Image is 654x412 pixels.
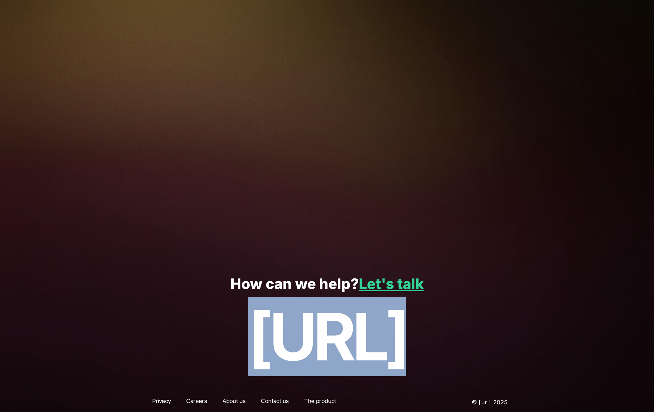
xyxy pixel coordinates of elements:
[146,397,177,408] a: Privacy
[298,397,342,408] a: The product
[255,397,294,408] a: Contact us
[19,300,635,374] p: [URL]
[180,397,213,408] a: Careers
[418,397,508,408] p: © [URL] 2025
[217,397,251,408] a: About us
[19,276,635,292] p: How can we help?
[359,275,424,293] a: Let's talk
